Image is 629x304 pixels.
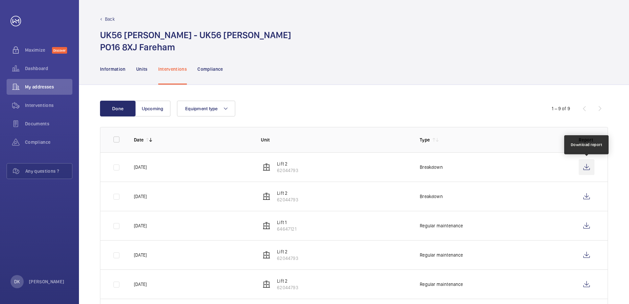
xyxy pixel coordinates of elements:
div: Download report [571,142,602,148]
p: 62044793 [277,284,298,291]
p: Lift 1 [277,219,296,226]
p: [DATE] [134,252,147,258]
p: Regular maintenance [420,252,463,258]
img: elevator.svg [263,251,270,259]
span: Documents [25,120,72,127]
img: elevator.svg [263,163,270,171]
h1: UK56 [PERSON_NAME] - UK56 [PERSON_NAME] PO16 8XJ Fareham [100,29,291,53]
span: Maximize [25,47,52,53]
p: 62044793 [277,196,298,203]
p: Lift 2 [277,161,298,167]
p: Lift 2 [277,190,298,196]
p: Regular maintenance [420,222,463,229]
p: [PERSON_NAME] [29,278,64,285]
p: Date [134,137,143,143]
p: [DATE] [134,193,147,200]
p: Breakdown [420,193,443,200]
p: 62044793 [277,255,298,262]
p: 64647121 [277,226,296,232]
p: Lift 2 [277,248,298,255]
p: Breakdown [420,164,443,170]
p: [DATE] [134,281,147,288]
img: elevator.svg [263,222,270,230]
div: 1 – 9 of 9 [552,105,570,112]
span: My addresses [25,84,72,90]
p: Regular maintenance [420,281,463,288]
span: Interventions [25,102,72,109]
p: Units [136,66,148,72]
p: [DATE] [134,222,147,229]
img: elevator.svg [263,192,270,200]
span: Discover [52,47,67,54]
span: Compliance [25,139,72,145]
p: DK [14,278,20,285]
p: Information [100,66,126,72]
button: Done [100,101,136,116]
p: Unit [261,137,409,143]
span: Any questions ? [25,168,72,174]
p: Compliance [197,66,223,72]
button: Equipment type [177,101,235,116]
span: Equipment type [185,106,218,111]
p: [DATE] [134,164,147,170]
p: Back [105,16,115,22]
span: Dashboard [25,65,72,72]
p: 62044793 [277,167,298,174]
p: Lift 2 [277,278,298,284]
p: Type [420,137,430,143]
img: elevator.svg [263,280,270,288]
button: Upcoming [135,101,170,116]
p: Interventions [158,66,187,72]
